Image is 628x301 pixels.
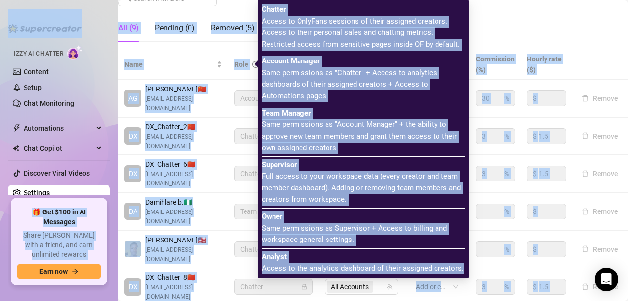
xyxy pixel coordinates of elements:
[387,284,393,290] span: team
[252,61,259,68] span: info-circle
[578,92,622,104] button: Remove
[145,159,222,170] span: DX_Chatter_6 🇨🇳
[262,160,297,169] b: Supervisor
[145,84,222,94] span: [PERSON_NAME] 🇨🇳
[262,56,465,102] span: Same permissions as "Chatter" + Access to analytics dashboards of their assigned creators + Acces...
[39,268,68,275] span: Earn now
[240,91,307,106] span: Account Manager
[145,132,222,151] span: [EMAIL_ADDRESS][DOMAIN_NAME]
[331,281,369,292] span: All Accounts
[17,231,101,260] span: Share [PERSON_NAME] with a friend, and earn unlimited rewards
[145,94,222,113] span: [EMAIL_ADDRESS][DOMAIN_NAME]
[262,57,320,65] b: Account Manager
[124,59,215,70] span: Name
[8,24,82,33] img: logo-BBDzfeDw.svg
[145,121,222,132] span: DX_Chatter_2 🇨🇳
[262,252,287,261] b: Analyst
[129,168,137,179] span: DX
[578,130,622,142] button: Remove
[17,208,101,227] span: 🎁 Get $100 in AI Messages
[13,145,19,151] img: Chat Copilot
[262,109,311,118] b: Team Manager
[17,264,101,279] button: Earn nowarrow-right
[128,93,137,104] span: AG
[145,170,222,188] span: [EMAIL_ADDRESS][DOMAIN_NAME]
[24,189,50,197] a: Settings
[145,272,222,283] span: DX_Chatter_8 🇨🇳
[240,166,307,181] span: Chatter
[240,242,307,257] span: Chatter
[24,68,49,76] a: Content
[67,45,82,60] img: AI Chatter
[24,120,93,136] span: Automations
[125,241,141,257] img: Opeyemi Muyiwa
[595,268,618,291] div: Open Intercom Messenger
[145,197,222,208] span: Damihlare b. 🇳🇬
[211,22,255,34] div: Removed (5)
[240,204,307,219] span: Team Manager
[578,281,622,293] button: Remove
[240,279,307,294] span: Chatter
[118,50,228,80] th: Name
[145,235,222,245] span: [PERSON_NAME] 🇺🇸
[262,4,465,50] span: Access to OnlyFans sessions of their assigned creators. Access to their personal sales and chatti...
[14,49,63,59] span: Izzy AI Chatter
[72,268,79,275] span: arrow-right
[234,60,248,68] span: Role
[129,281,137,292] span: DX
[262,251,465,274] span: Access to the analytics dashboard of their assigned creators.
[470,50,521,80] th: Commission (%)
[24,140,93,156] span: Chat Copilot
[262,212,282,221] b: Owner
[240,129,307,144] span: Chatter
[24,84,42,91] a: Setup
[24,169,90,177] a: Discover Viral Videos
[145,208,222,226] span: [EMAIL_ADDRESS][DOMAIN_NAME]
[129,131,137,142] span: DX
[24,99,74,107] a: Chat Monitoring
[262,5,286,14] b: Chatter
[262,211,465,246] span: Same permissions as Supervisor + Access to billing and workspace general settings.
[327,281,373,293] span: All Accounts
[129,206,137,217] span: DA
[145,245,222,264] span: [EMAIL_ADDRESS][DOMAIN_NAME]
[521,50,572,80] th: Hourly rate ($)
[301,284,307,290] span: lock
[262,159,465,206] span: Full access to your workspace data (every creator and team member dashboard). Adding or removing ...
[155,22,195,34] div: Pending (0)
[578,206,622,217] button: Remove
[578,168,622,180] button: Remove
[578,243,622,255] button: Remove
[13,124,21,132] span: thunderbolt
[118,22,139,34] div: All (9)
[262,108,465,154] span: Same permissions as "Account Manager" + the ability to approve new team members and grant them ac...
